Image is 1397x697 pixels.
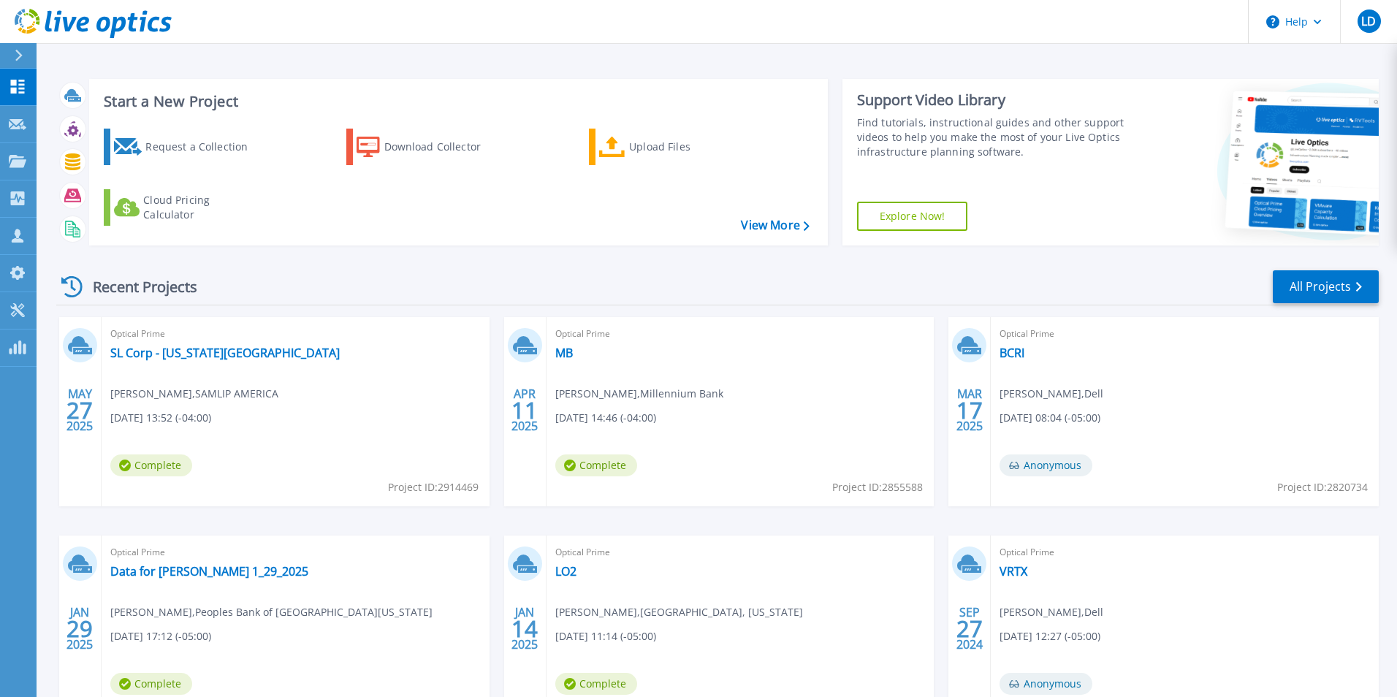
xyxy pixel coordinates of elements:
[555,628,656,644] span: [DATE] 11:14 (-05:00)
[1361,15,1376,27] span: LD
[110,628,211,644] span: [DATE] 17:12 (-05:00)
[511,404,538,416] span: 11
[1000,326,1370,342] span: Optical Prime
[110,604,433,620] span: [PERSON_NAME] , Peoples Bank of [GEOGRAPHIC_DATA][US_STATE]
[956,384,983,437] div: MAR 2025
[388,479,479,495] span: Project ID: 2914469
[555,346,573,360] a: MB
[384,132,501,161] div: Download Collector
[1277,479,1368,495] span: Project ID: 2820734
[1000,628,1100,644] span: [DATE] 12:27 (-05:00)
[956,602,983,655] div: SEP 2024
[66,404,93,416] span: 27
[1000,454,1092,476] span: Anonymous
[1000,544,1370,560] span: Optical Prime
[110,346,340,360] a: SL Corp - [US_STATE][GEOGRAPHIC_DATA]
[857,115,1130,159] div: Find tutorials, instructional guides and other support videos to help you make the most of your L...
[555,326,926,342] span: Optical Prime
[1000,564,1027,579] a: VRTX
[956,404,983,416] span: 17
[857,202,968,231] a: Explore Now!
[555,564,576,579] a: LO2
[143,193,260,222] div: Cloud Pricing Calculator
[145,132,262,161] div: Request a Collection
[555,386,723,402] span: [PERSON_NAME] , Millennium Bank
[555,410,656,426] span: [DATE] 14:46 (-04:00)
[110,386,278,402] span: [PERSON_NAME] , SAMLIP AMERICA
[511,622,538,635] span: 14
[629,132,746,161] div: Upload Files
[104,94,809,110] h3: Start a New Project
[110,544,481,560] span: Optical Prime
[857,91,1130,110] div: Support Video Library
[66,602,94,655] div: JAN 2025
[66,622,93,635] span: 29
[741,218,809,232] a: View More
[1000,346,1024,360] a: BCRI
[66,384,94,437] div: MAY 2025
[110,326,481,342] span: Optical Prime
[1000,604,1103,620] span: [PERSON_NAME] , Dell
[1273,270,1379,303] a: All Projects
[1000,386,1103,402] span: [PERSON_NAME] , Dell
[1000,410,1100,426] span: [DATE] 08:04 (-05:00)
[104,189,267,226] a: Cloud Pricing Calculator
[956,622,983,635] span: 27
[511,384,538,437] div: APR 2025
[346,129,509,165] a: Download Collector
[832,479,923,495] span: Project ID: 2855588
[589,129,752,165] a: Upload Files
[1000,673,1092,695] span: Anonymous
[555,604,803,620] span: [PERSON_NAME] , [GEOGRAPHIC_DATA], [US_STATE]
[555,454,637,476] span: Complete
[110,454,192,476] span: Complete
[110,564,308,579] a: Data for [PERSON_NAME] 1_29_2025
[511,602,538,655] div: JAN 2025
[56,269,217,305] div: Recent Projects
[555,544,926,560] span: Optical Prime
[110,410,211,426] span: [DATE] 13:52 (-04:00)
[555,673,637,695] span: Complete
[104,129,267,165] a: Request a Collection
[110,673,192,695] span: Complete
